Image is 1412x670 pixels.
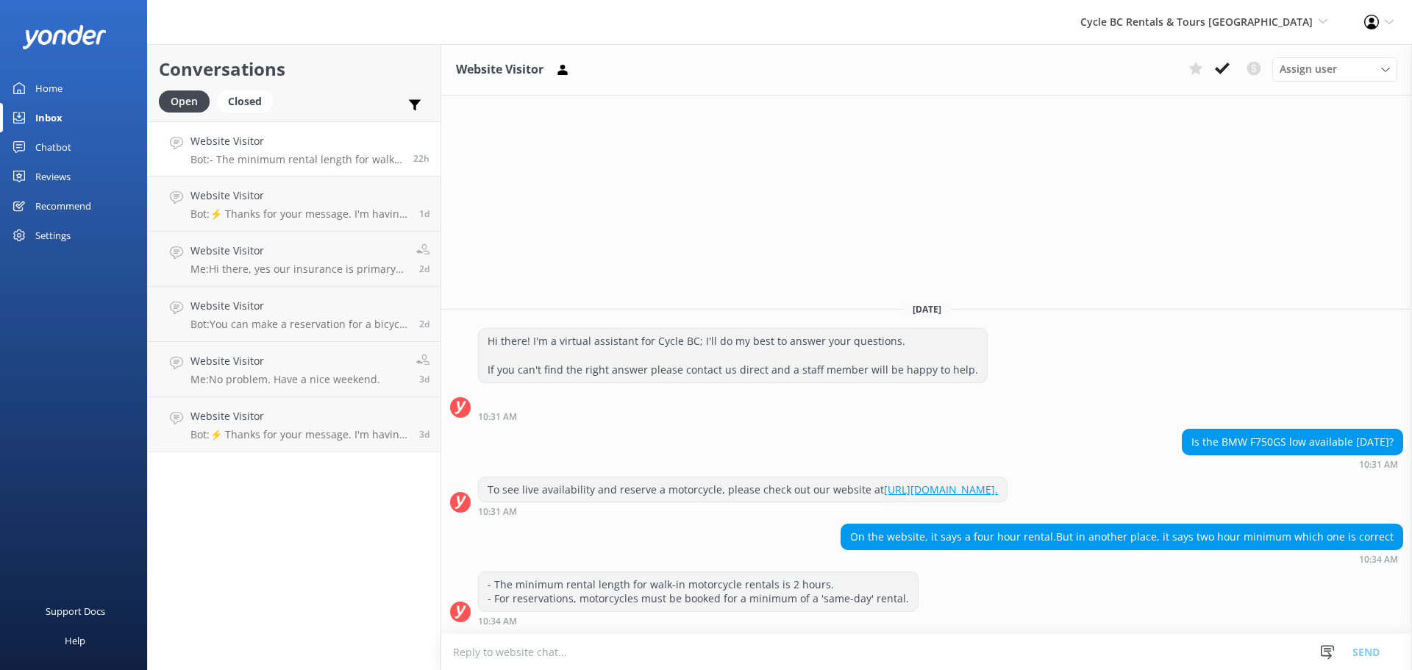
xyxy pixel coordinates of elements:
[190,243,405,259] h4: Website Visitor
[190,318,408,331] p: Bot: You can make a reservation for a bicycle rental through our online booking system. Just clic...
[35,132,71,162] div: Chatbot
[217,90,273,113] div: Closed
[190,153,402,166] p: Bot: - The minimum rental length for walk-in motorcycle rentals is 2 hours. - For reservations, m...
[419,373,429,385] span: Sep 27 2025 05:40pm (UTC -07:00) America/Tijuana
[217,93,280,109] a: Closed
[1359,555,1398,564] strong: 10:34 AM
[148,397,441,452] a: Website VisitorBot:⚡ Thanks for your message. I'm having a difficult time finding the right answe...
[1280,61,1337,77] span: Assign user
[190,373,380,386] p: Me: No problem. Have a nice weekend.
[1272,57,1397,81] div: Assign User
[190,263,405,276] p: Me: Hi there, yes our insurance is primary coverage through ICBC and is mandatory. Your insurance...
[148,342,441,397] a: Website VisitorMe:No problem. Have a nice weekend.3d
[1359,460,1398,469] strong: 10:31 AM
[190,353,380,369] h4: Website Visitor
[148,287,441,342] a: Website VisitorBot:You can make a reservation for a bicycle rental through our online booking sys...
[478,507,517,516] strong: 10:31 AM
[419,207,429,220] span: Sep 29 2025 02:44pm (UTC -07:00) America/Tijuana
[35,103,63,132] div: Inbox
[478,413,517,421] strong: 10:31 AM
[884,482,998,496] a: [URL][DOMAIN_NAME].
[479,572,918,611] div: - The minimum rental length for walk-in motorcycle rentals is 2 hours. - For reservations, motorc...
[190,188,408,204] h4: Website Visitor
[190,428,408,441] p: Bot: ⚡ Thanks for your message. I'm having a difficult time finding the right answer for you. Ple...
[35,162,71,191] div: Reviews
[478,411,988,421] div: Sep 30 2025 10:31am (UTC -07:00) America/Tijuana
[1182,459,1403,469] div: Sep 30 2025 10:31am (UTC -07:00) America/Tijuana
[441,634,1412,670] textarea: To enrich screen reader interactions, please activate Accessibility in Grammarly extension settings
[159,93,217,109] a: Open
[190,408,408,424] h4: Website Visitor
[22,25,107,49] img: yonder-white-logo.png
[46,596,105,626] div: Support Docs
[1080,15,1313,29] span: Cycle BC Rentals & Tours [GEOGRAPHIC_DATA]
[904,303,950,316] span: [DATE]
[35,74,63,103] div: Home
[1183,430,1402,455] div: Is the BMW F750GS low available [DATE]?
[419,318,429,330] span: Sep 28 2025 02:30pm (UTC -07:00) America/Tijuana
[456,60,543,79] h3: Website Visitor
[190,207,408,221] p: Bot: ⚡ Thanks for your message. I'm having a difficult time finding the right answer for you. Ple...
[35,221,71,250] div: Settings
[478,617,517,626] strong: 10:34 AM
[190,133,402,149] h4: Website Visitor
[159,55,429,83] h2: Conversations
[419,263,429,275] span: Sep 28 2025 05:02pm (UTC -07:00) America/Tijuana
[190,298,408,314] h4: Website Visitor
[419,428,429,441] span: Sep 27 2025 01:06pm (UTC -07:00) America/Tijuana
[35,191,91,221] div: Recommend
[148,177,441,232] a: Website VisitorBot:⚡ Thanks for your message. I'm having a difficult time finding the right answe...
[148,121,441,177] a: Website VisitorBot:- The minimum rental length for walk-in motorcycle rentals is 2 hours. - For r...
[148,232,441,287] a: Website VisitorMe:Hi there, yes our insurance is primary coverage through ICBC and is mandatory. ...
[479,329,987,382] div: Hi there! I'm a virtual assistant for Cycle BC; I'll do my best to answer your questions. If you ...
[413,152,429,165] span: Sep 30 2025 10:34am (UTC -07:00) America/Tijuana
[478,616,919,626] div: Sep 30 2025 10:34am (UTC -07:00) America/Tijuana
[841,524,1402,549] div: On the website, it says a four hour rental.But in another place, it says two hour minimum which o...
[159,90,210,113] div: Open
[65,626,85,655] div: Help
[841,554,1403,564] div: Sep 30 2025 10:34am (UTC -07:00) America/Tijuana
[479,477,1007,502] div: To see live availability and reserve a motorcycle, please check out our website at
[478,506,1008,516] div: Sep 30 2025 10:31am (UTC -07:00) America/Tijuana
